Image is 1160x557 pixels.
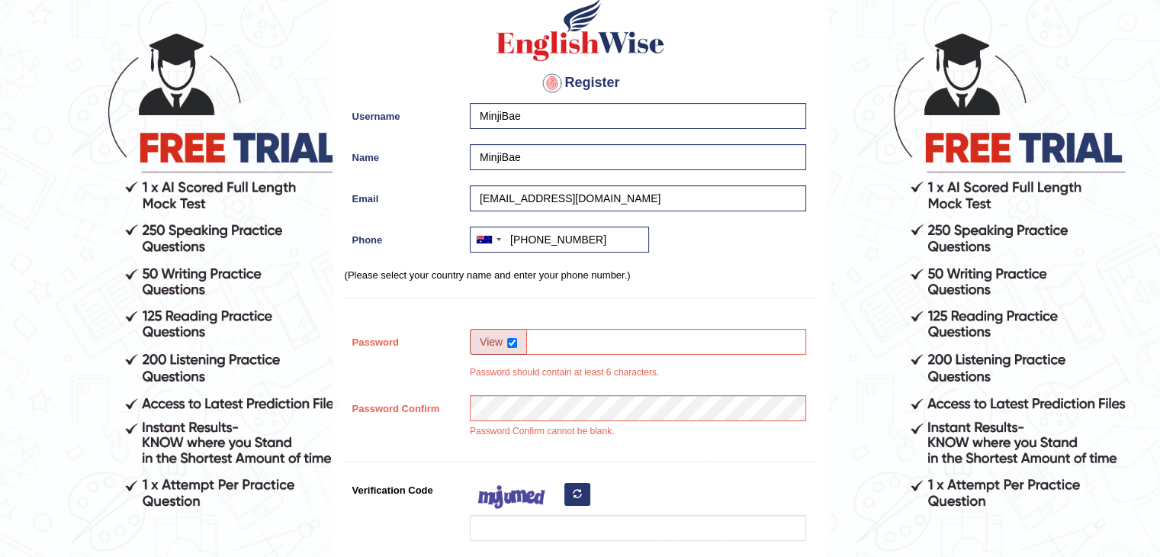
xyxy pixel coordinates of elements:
[345,268,816,282] p: (Please select your country name and enter your phone number.)
[470,227,649,253] input: +61 412 345 678
[345,71,816,95] h4: Register
[345,395,463,416] label: Password Confirm
[345,103,463,124] label: Username
[471,227,506,252] div: Australia: +61
[345,227,463,247] label: Phone
[345,329,463,349] label: Password
[507,338,517,348] input: Show/Hide Password
[345,144,463,165] label: Name
[345,185,463,206] label: Email
[345,477,463,497] label: Verification Code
